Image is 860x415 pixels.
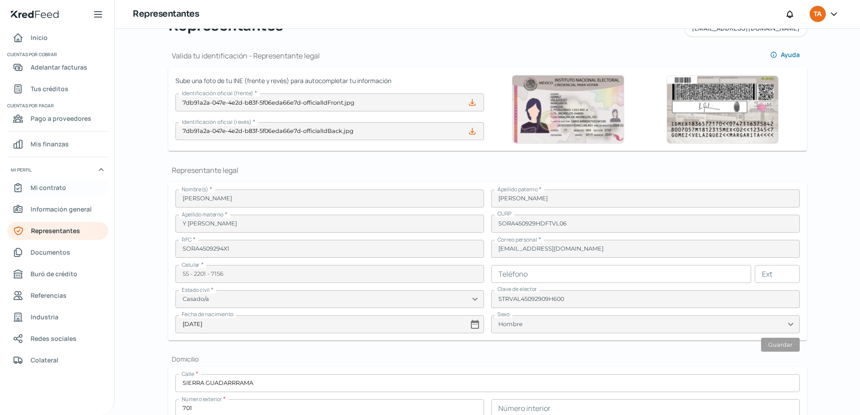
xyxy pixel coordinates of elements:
span: Apellido materno [182,211,224,218]
a: Mis finanzas [7,135,108,153]
h2: Domicilio [168,355,807,363]
span: Cuentas por pagar [7,102,107,110]
button: Ayuda [763,46,807,64]
span: Celular [182,261,200,269]
span: Inicio [31,32,48,43]
span: Colateral [31,354,58,366]
a: Información general [7,200,108,218]
a: Pago a proveedores [7,110,108,128]
span: Adelantar facturas [31,62,87,73]
span: Mi perfil [11,166,31,174]
a: Adelantar facturas [7,58,108,76]
h1: Valida tu identificación - Representante legal [168,51,320,61]
span: Redes sociales [31,333,76,344]
a: Redes sociales [7,330,108,348]
a: Representantes [7,222,108,240]
a: Documentos [7,243,108,261]
a: Colateral [7,351,108,369]
span: Nombre(s) [182,185,208,193]
span: Mis finanzas [31,138,69,150]
span: Apellido paterno [497,185,537,193]
span: Fecha de nacimiento [182,310,233,318]
span: Mi contrato [31,182,66,193]
span: Sexo [497,310,510,318]
a: Industria [7,308,108,326]
span: Estado civil [182,286,210,294]
span: Representantes [31,225,80,236]
span: RFC [182,236,192,243]
span: Identificación oficial (revés) [182,118,251,126]
a: Buró de crédito [7,265,108,283]
a: Mi contrato [7,179,108,197]
span: Sube una foto de tu INE (frente y revés) para autocompletar tu información [175,75,484,86]
span: Correo personal [497,236,537,243]
span: Identificación oficial (frente) [182,89,253,97]
span: Referencias [31,290,67,301]
span: Número exterior [182,395,222,403]
a: Referencias [7,287,108,305]
span: Cuentas por cobrar [7,50,107,58]
img: Ejemplo de identificación oficial (revés) [666,75,779,144]
button: Guardar [761,338,800,352]
span: Clave de elector [497,285,537,293]
span: Pago a proveedores [31,113,91,124]
h1: Representantes [133,8,199,21]
span: Calle [182,370,194,378]
span: Documentos [31,247,70,258]
span: Buró de crédito [31,268,77,279]
a: Inicio [7,29,108,47]
h1: Representante legal [168,165,807,175]
span: Ayuda [781,52,800,58]
span: TA [814,9,821,20]
span: Tus créditos [31,83,68,94]
a: Tus créditos [7,80,108,98]
span: CURP [497,210,512,217]
span: Industria [31,311,58,322]
span: Información general [31,203,92,215]
img: Ejemplo de identificación oficial (frente) [512,75,624,144]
